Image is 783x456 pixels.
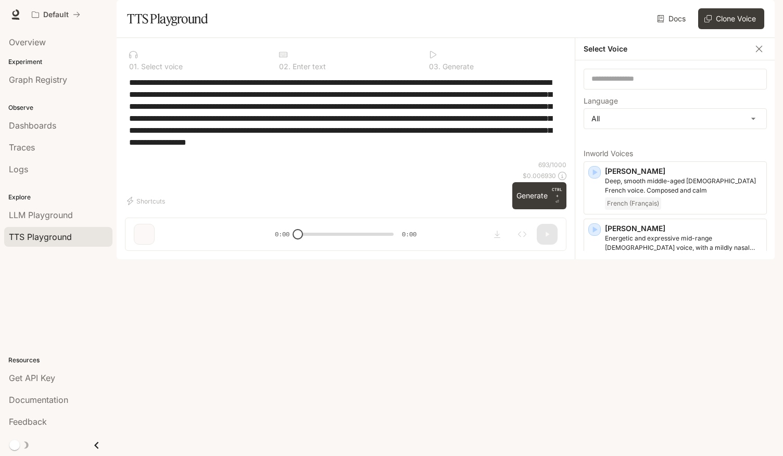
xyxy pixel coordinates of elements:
[584,109,766,129] div: All
[43,10,69,19] p: Default
[27,4,85,25] button: All workspaces
[605,234,762,252] p: Energetic and expressive mid-range male voice, with a mildly nasal quality
[605,166,762,176] p: [PERSON_NAME]
[552,186,562,199] p: CTRL +
[655,8,690,29] a: Docs
[512,182,566,209] button: GenerateCTRL +⏎
[440,63,474,70] p: Generate
[129,63,139,70] p: 0 1 .
[584,97,618,105] p: Language
[127,8,208,29] h1: TTS Playground
[605,176,762,195] p: Deep, smooth middle-aged male French voice. Composed and calm
[698,8,764,29] button: Clone Voice
[605,197,661,210] span: French (Français)
[291,63,326,70] p: Enter text
[584,150,767,157] p: Inworld Voices
[125,193,169,209] button: Shortcuts
[279,63,291,70] p: 0 2 .
[429,63,440,70] p: 0 3 .
[552,186,562,205] p: ⏎
[605,223,762,234] p: [PERSON_NAME]
[139,63,183,70] p: Select voice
